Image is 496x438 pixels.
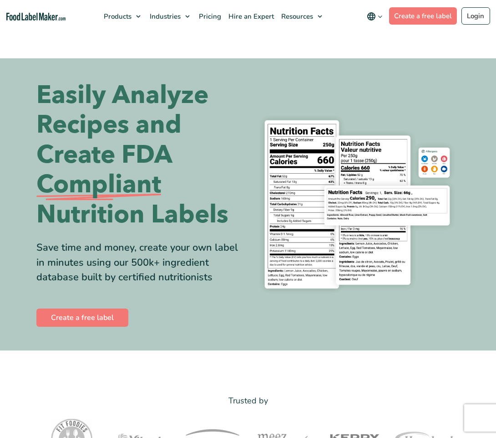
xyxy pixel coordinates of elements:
[36,170,161,199] span: Compliant
[101,12,132,21] span: Products
[36,80,241,229] h1: Easily Analyze Recipes and Create FDA Nutrition Labels
[196,12,222,21] span: Pricing
[226,12,275,21] span: Hire an Expert
[36,309,128,327] a: Create a free label
[147,12,182,21] span: Industries
[461,7,490,25] a: Login
[389,7,457,25] a: Create a free label
[36,394,460,407] p: Trusted by
[278,12,314,21] span: Resources
[36,240,241,285] div: Save time and money, create your own label in minutes using our 500k+ ingredient database built b...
